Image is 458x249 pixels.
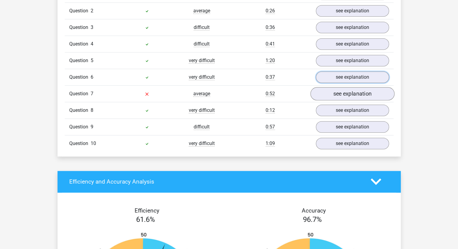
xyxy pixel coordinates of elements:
a: see explanation [316,55,389,66]
span: 6 [91,74,93,80]
span: Question [69,57,91,64]
span: very difficult [189,58,215,64]
a: see explanation [316,105,389,116]
a: see explanation [316,71,389,83]
span: 96.7% [303,215,322,224]
h4: Efficiency [69,207,225,214]
span: 0:26 [266,8,275,14]
span: 0:12 [266,107,275,113]
span: Question [69,74,91,81]
span: 0:36 [266,24,275,30]
span: Question [69,24,91,31]
span: 10 [91,140,96,146]
span: 2 [91,8,93,14]
span: very difficult [189,140,215,147]
span: difficult [194,24,210,30]
a: see explanation [316,38,389,50]
span: average [193,91,210,97]
h4: Efficiency and Accuracy Analysis [69,178,362,185]
span: 5 [91,58,93,63]
span: average [193,8,210,14]
a: see explanation [310,87,394,100]
span: Question [69,7,91,14]
span: 8 [91,107,93,113]
span: 0:41 [266,41,275,47]
a: see explanation [316,22,389,33]
h4: Accuracy [236,207,391,214]
span: 1:09 [266,140,275,147]
span: Question [69,40,91,48]
span: 0:57 [266,124,275,130]
span: 0:37 [266,74,275,80]
span: 3 [91,24,93,30]
span: 1:20 [266,58,275,64]
a: see explanation [316,5,389,17]
span: Question [69,107,91,114]
span: very difficult [189,74,215,80]
span: Question [69,140,91,147]
a: see explanation [316,121,389,133]
span: difficult [194,41,210,47]
span: Question [69,90,91,97]
span: 61.6% [136,215,155,224]
span: 4 [91,41,93,47]
span: very difficult [189,107,215,113]
span: 7 [91,91,93,96]
span: Question [69,123,91,131]
span: difficult [194,124,210,130]
span: 9 [91,124,93,130]
a: see explanation [316,138,389,149]
span: 0:52 [266,91,275,97]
